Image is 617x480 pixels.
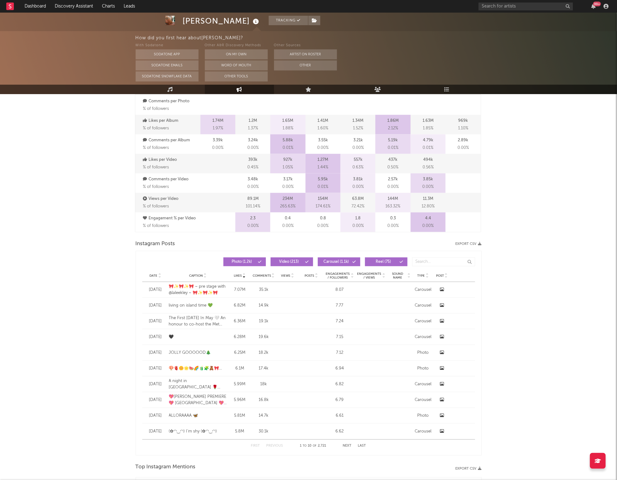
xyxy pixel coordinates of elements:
div: [DATE] [145,318,166,325]
div: Carousel [413,302,432,309]
div: 14.9k [253,302,275,309]
button: Video(213) [271,257,313,266]
span: 0.63 % [352,164,363,171]
p: 3.17k [283,176,293,183]
div: 6.62 [325,428,354,435]
span: 0.00 % [247,144,259,152]
div: Carousel [413,381,432,387]
button: Tracking [269,16,308,25]
div: [PERSON_NAME] [183,16,261,26]
button: Photo(1.2k) [223,257,266,266]
button: Reel(75) [365,257,407,266]
div: [DATE] [145,287,166,293]
div: 🍄🫀🌼🌟🍉🌈🧃🧩🧸🎀❤️‍🔥🐇 [169,365,227,372]
div: 5.8M [230,428,250,435]
span: 0.00 % [352,144,364,152]
p: 557k [354,156,362,164]
p: 1.74M [212,117,223,125]
p: 2.57k [388,176,398,183]
span: Comments [253,274,271,278]
span: Sound Name [388,272,407,280]
p: Engagement % per Video [143,215,199,222]
span: % of followers [143,204,169,208]
button: Carousel(1.1k) [318,257,360,266]
span: 0.00 % [247,222,259,230]
p: 393k [248,156,257,164]
p: 3.39k [213,137,223,144]
p: 969k [458,117,468,125]
button: Word Of Mouth [205,60,268,71]
div: 7.24 [325,318,354,325]
p: 89.1M [247,195,259,203]
span: Type [417,274,425,278]
button: Sodatone Emails [136,60,199,71]
span: % of followers [143,126,169,130]
button: Sodatone Snowflake Data [136,71,199,82]
button: Next [343,444,352,448]
p: 1.41M [317,117,328,125]
p: 63.8M [352,195,364,203]
p: 1.2M [249,117,257,125]
div: 6.82M [230,302,250,309]
div: 5.96M [230,397,250,403]
div: 6.25M [230,350,250,356]
span: 0.01 % [423,144,433,152]
span: Top Instagram Mentions [136,463,196,471]
button: Other Tools [205,71,268,82]
p: 2.89k [458,137,468,144]
span: 1.05 % [283,164,293,171]
p: Views per Video [143,195,199,203]
div: With Sodatone [136,42,199,49]
p: 437k [389,156,398,164]
span: 0.00 % [317,144,328,152]
div: 6.36M [230,318,250,325]
div: 6.61 [325,413,354,419]
span: 12.80 % [422,203,435,210]
span: Engagements / Followers [325,272,350,280]
span: 0.00 % [457,144,469,152]
span: 0.00 % [282,222,294,230]
div: Carousel [413,428,432,435]
button: Export CSV [456,242,482,246]
div: Carousel [413,287,432,293]
p: 1.65M [283,117,294,125]
span: Likes [234,274,242,278]
span: 0.00 % [247,183,259,191]
span: 1.44 % [317,164,328,171]
div: 5.99M [230,381,250,387]
p: Comments per Photo [143,98,199,105]
p: 144M [388,195,398,203]
span: 0.00 % [422,222,434,230]
p: 154M [318,195,328,203]
div: Photo [413,365,432,372]
div: Carousel [413,334,432,340]
div: living on island time 💚 [169,302,227,309]
span: Photo ( 1.2k ) [227,260,256,264]
div: Carousel [413,318,432,325]
p: Likes per Album [143,117,199,125]
span: 265.63 % [280,203,296,210]
span: % of followers [143,107,169,111]
p: 1.8 [355,215,361,222]
p: 4.4 [425,215,431,222]
span: % of followers [143,165,169,169]
span: Instagram Posts [136,240,175,248]
div: 🎀✨🎀✨🎀 ~ pre stage with @laleekley ~ 🎀✨🎀✨🎀 [169,284,227,296]
div: 35.1k [253,287,275,293]
div: 6.79 [325,397,354,403]
span: to [303,444,306,447]
div: Photo [413,350,432,356]
span: 72.42 % [351,203,364,210]
div: 17.4k [253,365,275,372]
span: 1.10 % [458,125,468,132]
p: Comments per Video [143,176,199,183]
p: 1.34M [352,117,363,125]
span: Caption [189,274,203,278]
span: Engagements / Views [357,272,381,280]
p: 5.88k [283,137,293,144]
p: 1.86M [387,117,399,125]
div: 🖤 [169,334,227,340]
div: (✿◠‿◠) I’m shy (✿◠‿◠) [169,428,227,435]
div: Other Sources [274,42,337,49]
div: 18k [253,381,275,387]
